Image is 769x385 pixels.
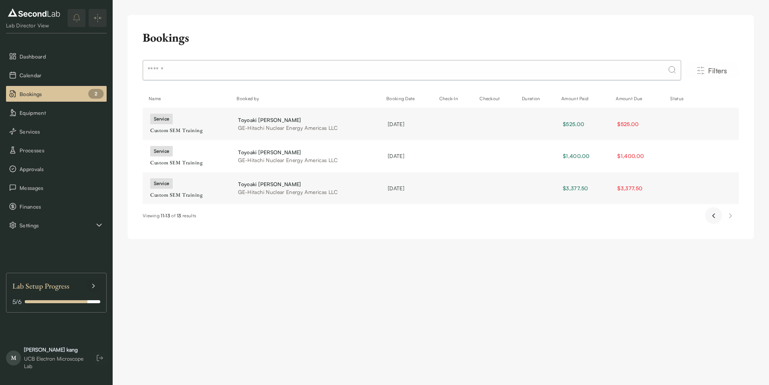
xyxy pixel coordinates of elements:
div: service [150,146,173,156]
button: Settings [6,217,107,233]
span: $525.00 [563,121,584,127]
span: Messages [20,184,104,192]
div: Toyoaki [PERSON_NAME] [238,180,373,188]
span: 13 [177,213,181,218]
li: Bookings [6,86,107,102]
span: Approvals [20,165,104,173]
button: Dashboard [6,48,107,64]
div: GE-Hitachi Nuclear Energy Americas LLC [238,188,373,196]
a: serviceCustom SEM Training [150,114,223,134]
button: Messages [6,180,107,196]
th: Status [664,90,739,108]
h2: Bookings [143,30,189,45]
span: Services [20,128,104,135]
div: service [150,114,173,124]
button: Equipment [6,105,107,120]
div: [DATE] [388,184,426,192]
th: Checkout [473,90,516,108]
th: Booked by [231,90,380,108]
div: Custom SEM Training [150,127,223,134]
div: Lab Director View [6,22,62,29]
div: [DATE] [388,152,426,160]
span: Calendar [20,71,104,79]
span: Dashboard [20,53,104,60]
span: Finances [20,203,104,211]
a: serviceCustom SEM Training [150,146,223,166]
div: [DATE] [388,120,426,128]
th: Duration [516,90,555,108]
span: Bookings [20,90,104,98]
span: 11 - 13 [161,213,170,218]
div: Toyoaki [PERSON_NAME] [238,116,373,124]
button: Services [6,123,107,139]
button: Filters [684,62,739,79]
div: Viewing of results [143,212,196,219]
span: $3,377.50 [617,185,642,191]
span: $3,377.50 [563,185,588,191]
button: Previous page [705,207,722,224]
th: Name [143,90,231,108]
div: GE-Hitachi Nuclear Energy Americas LLC [238,156,373,164]
button: Processes [6,142,107,158]
button: Calendar [6,67,107,83]
button: notifications [68,9,86,27]
a: serviceCustom SEM Training [150,178,223,199]
button: Finances [6,199,107,214]
div: service [150,178,173,189]
span: $525.00 [617,121,639,127]
button: Approvals [6,161,107,177]
div: GE-Hitachi Nuclear Energy Americas LLC [238,124,373,132]
div: 2 [88,89,104,99]
span: $1,400.00 [617,153,644,159]
th: Amount Due [610,90,664,108]
span: $1,400.00 [563,153,590,159]
th: Amount Paid [555,90,610,108]
th: Booking Date [380,90,433,108]
div: Custom SEM Training [150,192,223,199]
img: logo [6,7,62,19]
span: Processes [20,146,104,154]
th: Check-In [433,90,474,108]
button: Bookings 2 pending [6,86,107,102]
button: Expand/Collapse sidebar [89,9,107,27]
div: Custom SEM Training [150,159,223,166]
div: Toyoaki [PERSON_NAME] [238,148,373,156]
div: Settings sub items [6,217,107,233]
span: Equipment [20,109,104,117]
span: Filters [708,65,727,76]
span: Settings [20,221,95,229]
